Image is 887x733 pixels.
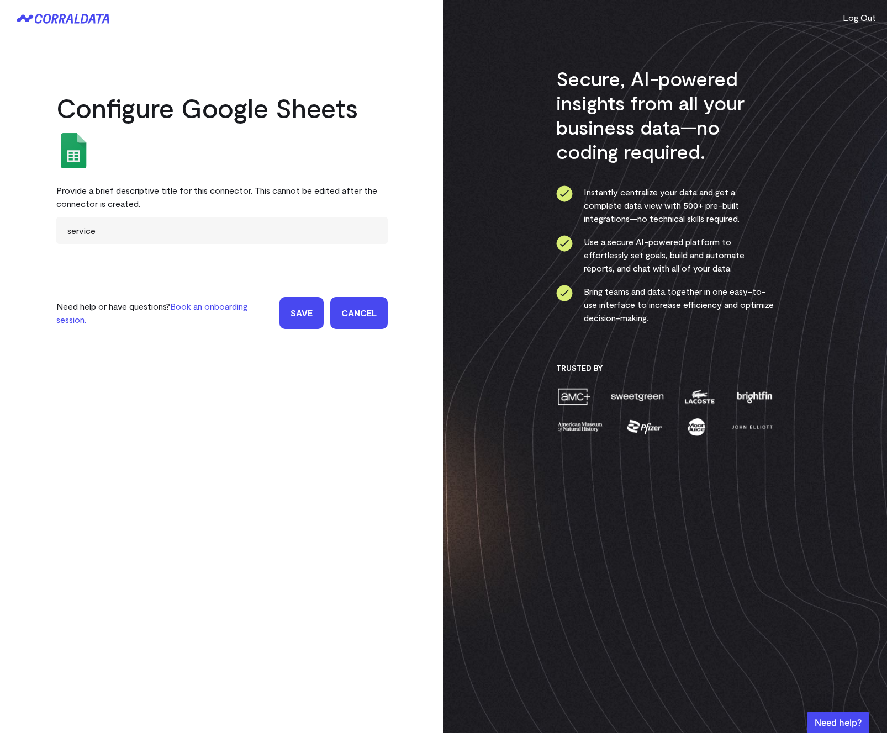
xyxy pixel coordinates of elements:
[330,297,388,329] a: Cancel
[56,300,273,326] p: Need help or have questions?
[56,133,92,168] img: google_sheets-5a4bad8e.svg
[610,387,665,406] img: sweetgreen-1d1fb32c.png
[556,363,774,373] h3: Trusted By
[730,417,774,437] img: john-elliott-25751c40.png
[556,235,573,252] img: ico-check-circle-4b19435c.svg
[556,66,774,163] h3: Secure, AI-powered insights from all your business data—no coding required.
[56,177,388,217] div: Provide a brief descriptive title for this connector. This cannot be edited after the connector i...
[626,417,664,437] img: pfizer-e137f5fc.png
[56,217,388,244] input: Enter title here...
[843,11,876,24] button: Log Out
[683,387,716,406] img: lacoste-7a6b0538.png
[556,185,573,202] img: ico-check-circle-4b19435c.svg
[56,91,388,124] h2: Configure Google Sheets
[556,185,774,225] li: Instantly centralize your data and get a complete data view with 500+ pre-built integrations—no t...
[279,297,324,329] input: Save
[556,387,592,406] img: amc-0b11a8f1.png
[735,387,774,406] img: brightfin-a251e171.png
[556,235,774,275] li: Use a secure AI-powered platform to effortlessly set goals, build and automate reports, and chat ...
[685,417,708,437] img: moon-juice-c312e729.png
[556,285,774,325] li: Bring teams and data together in one easy-to-use interface to increase efficiency and optimize de...
[556,417,604,437] img: amnh-5afada46.png
[556,285,573,301] img: ico-check-circle-4b19435c.svg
